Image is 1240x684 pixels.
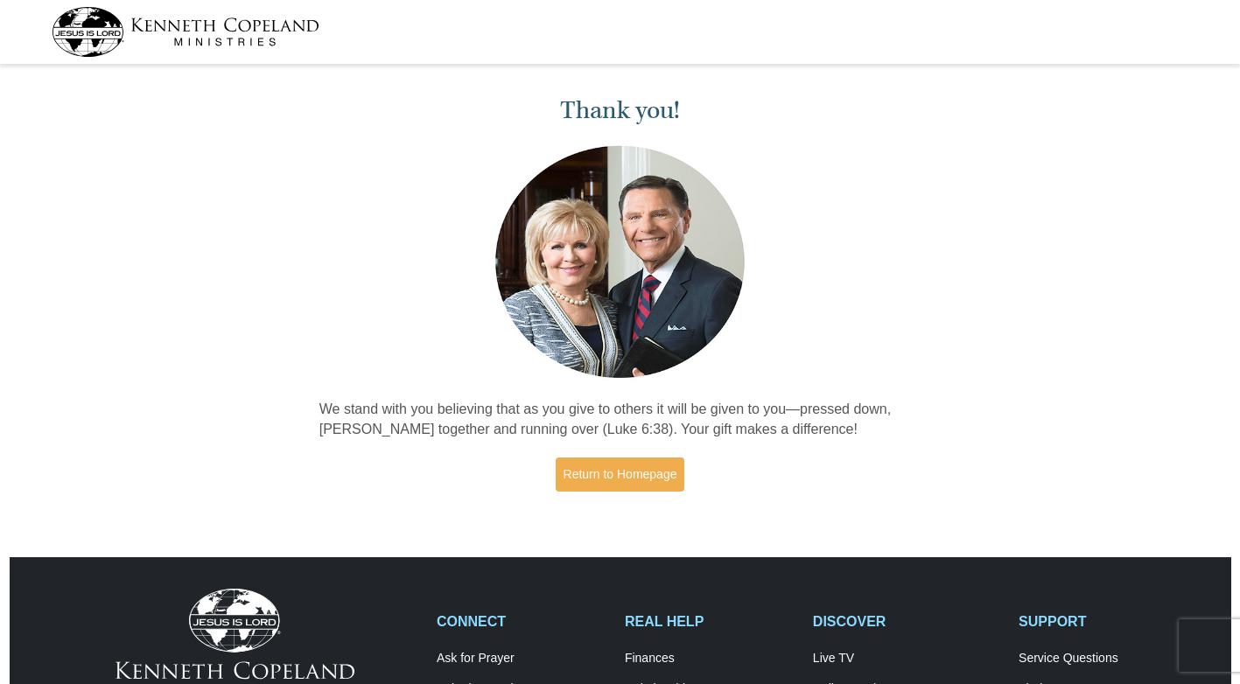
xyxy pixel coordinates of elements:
[437,613,606,630] h2: CONNECT
[52,7,319,57] img: kcm-header-logo.svg
[625,651,795,667] a: Finances
[813,613,1000,630] h2: DISCOVER
[1019,651,1188,667] a: Service Questions
[556,457,685,492] a: Return to Homepage
[437,651,606,667] a: Ask for Prayer
[1019,613,1188,630] h2: SUPPORT
[625,613,795,630] h2: REAL HELP
[319,96,921,125] h1: Thank you!
[491,142,749,382] img: Kenneth and Gloria
[813,651,1000,667] a: Live TV
[319,400,921,440] p: We stand with you believing that as you give to others it will be given to you—pressed down, [PER...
